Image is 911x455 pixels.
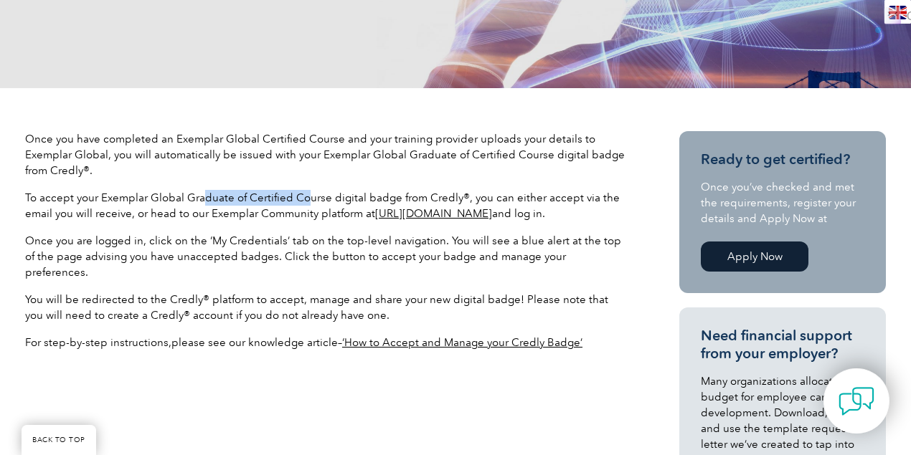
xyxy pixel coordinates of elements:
span: and log in. [492,207,545,220]
a: [URL][DOMAIN_NAME] [375,207,492,220]
h3: Ready to get certified? [701,150,864,168]
span: Once you have completed an Exemplar Global Certified Course and your training provider uploads yo... [25,133,625,177]
a: ‘How to Accept and Manage your Credly Badge’ [342,336,582,349]
span: You will be redirected to the Credly® platform to accept, manage and share your new digital badge... [25,293,608,322]
a: Apply Now [701,241,808,272]
p: Once you’ve checked and met the requirements, register your details and Apply Now at [701,179,864,226]
span: please see our knowledge article [171,336,338,349]
span: For step-by-step instructions, – [25,336,342,349]
span: Once you are logged in, click on the ‘My Credentials’ tab on the top-level navigation. You will s... [25,234,621,279]
h3: Need financial support from your employer? [701,327,864,363]
span: To accept your Exemplar Global Graduate of Certified Course digital badge from Credly®, you can e... [25,191,620,220]
img: contact-chat.png [839,383,874,419]
a: BACK TO TOP [22,425,96,455]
